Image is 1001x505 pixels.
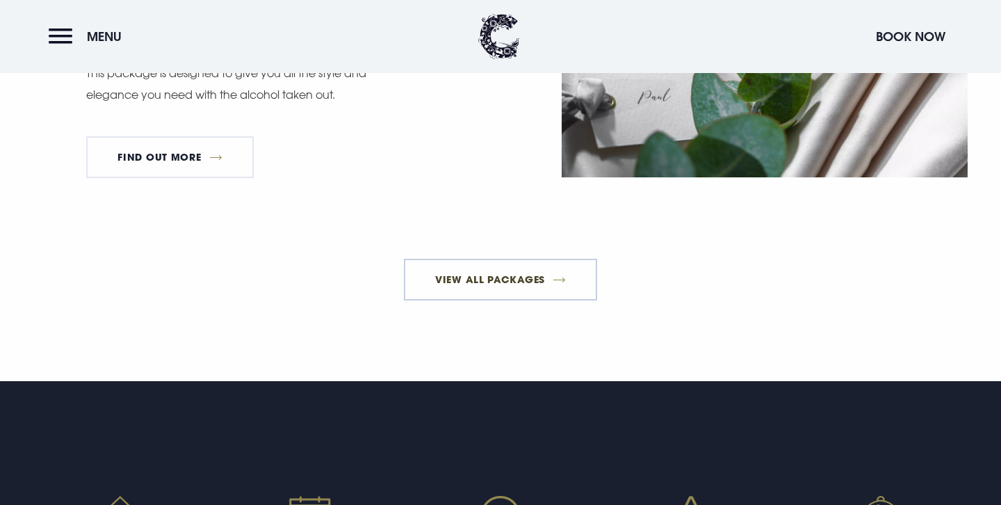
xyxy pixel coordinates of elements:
button: Menu [49,22,129,51]
img: Clandeboye Lodge [478,14,520,59]
a: View All Packages [404,259,598,300]
span: Menu [87,29,122,45]
p: This package is designed to give you all the style and elegance you need with the alcohol taken out. [86,63,371,105]
a: FIND OUT MORE [86,136,254,178]
button: Book Now [869,22,952,51]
